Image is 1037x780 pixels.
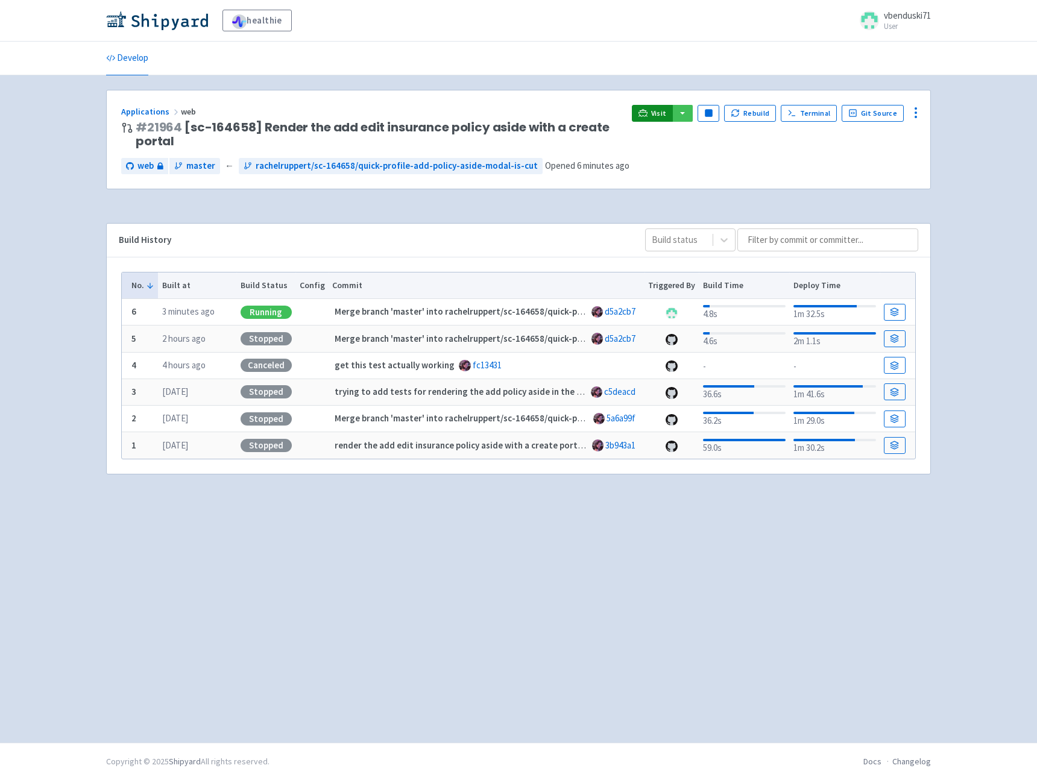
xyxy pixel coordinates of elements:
[295,272,329,299] th: Config
[703,436,786,455] div: 59.0s
[131,412,136,424] b: 2
[793,409,876,428] div: 1m 29.0s
[335,386,602,397] strong: trying to add tests for rendering the add policy aside in the portal
[703,409,786,428] div: 36.2s
[892,756,931,767] a: Changelog
[181,106,198,117] span: web
[604,386,635,397] a: c5deacd
[737,228,918,251] input: Filter by commit or committer...
[577,160,629,171] time: 6 minutes ago
[236,272,295,299] th: Build Status
[335,412,727,424] strong: Merge branch 'master' into rachelruppert/sc-164658/quick-profile-add-policy-aside-modal-is-cut
[863,756,881,767] a: Docs
[335,439,714,451] strong: render the add edit insurance policy aside with a create portal if coming from the quick profile
[162,333,206,344] time: 2 hours ago
[703,330,786,348] div: 4.6s
[607,412,635,424] a: 5a6a99f
[131,386,136,397] b: 3
[793,436,876,455] div: 1m 30.2s
[158,272,236,299] th: Built at
[884,410,906,427] a: Build Details
[256,159,538,173] span: rachelruppert/sc-164658/quick-profile-add-policy-aside-modal-is-cut
[131,306,136,317] b: 6
[335,306,727,317] strong: Merge branch 'master' into rachelruppert/sc-164658/quick-profile-add-policy-aside-modal-is-cut
[703,303,786,321] div: 4.8s
[169,756,201,767] a: Shipyard
[241,332,292,345] div: Stopped
[136,121,622,148] span: [sc-164658] Render the add edit insurance policy aside with a create portal
[162,359,206,371] time: 4 hours ago
[703,357,786,374] div: -
[793,303,876,321] div: 1m 32.5s
[605,306,635,317] a: d5a2cb7
[605,333,635,344] a: d5a2cb7
[793,383,876,401] div: 1m 41.6s
[793,357,876,374] div: -
[186,159,215,173] span: master
[162,412,188,424] time: [DATE]
[241,385,292,398] div: Stopped
[699,272,789,299] th: Build Time
[884,437,906,454] a: Build Details
[136,119,182,136] a: #21964
[545,160,629,171] span: Opened
[781,105,837,122] a: Terminal
[473,359,502,371] a: fc13431
[106,42,148,75] a: Develop
[698,105,719,122] button: Pause
[162,386,188,397] time: [DATE]
[241,412,292,426] div: Stopped
[121,158,168,174] a: web
[131,439,136,451] b: 1
[842,105,904,122] a: Git Source
[119,233,626,247] div: Build History
[645,272,699,299] th: Triggered By
[884,304,906,321] a: Build Details
[162,439,188,451] time: [DATE]
[241,359,292,372] div: Canceled
[605,439,635,451] a: 3b943a1
[241,306,292,319] div: Running
[884,10,931,21] span: vbenduski71
[239,158,543,174] a: rachelruppert/sc-164658/quick-profile-add-policy-aside-modal-is-cut
[884,383,906,400] a: Build Details
[131,333,136,344] b: 5
[106,11,208,30] img: Shipyard logo
[793,330,876,348] div: 2m 1.1s
[329,272,645,299] th: Commit
[225,159,234,173] span: ←
[169,158,220,174] a: master
[853,11,931,30] a: vbenduski71 User
[335,333,727,344] strong: Merge branch 'master' into rachelruppert/sc-164658/quick-profile-add-policy-aside-modal-is-cut
[241,439,292,452] div: Stopped
[789,272,880,299] th: Deploy Time
[131,279,154,292] button: No.
[703,383,786,401] div: 36.6s
[131,359,136,371] b: 4
[106,755,269,768] div: Copyright © 2025 All rights reserved.
[162,306,215,317] time: 3 minutes ago
[884,22,931,30] small: User
[222,10,292,31] a: healthie
[137,159,154,173] span: web
[632,105,673,122] a: Visit
[884,330,906,347] a: Build Details
[724,105,776,122] button: Rebuild
[651,109,667,118] span: Visit
[884,357,906,374] a: Build Details
[121,106,181,117] a: Applications
[335,359,455,371] strong: get this test actually working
